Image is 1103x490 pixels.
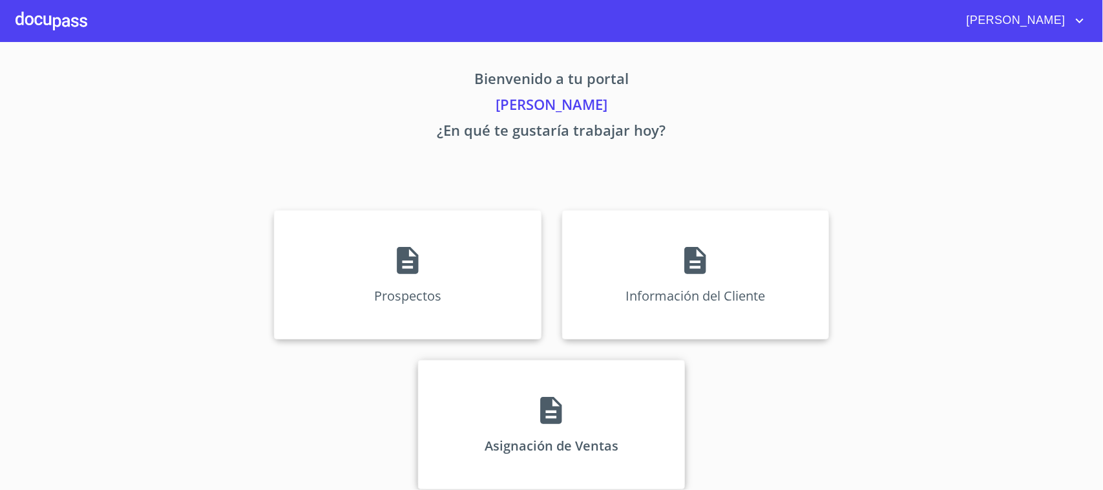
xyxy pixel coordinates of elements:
[957,10,1087,31] button: account of current user
[957,10,1072,31] span: [PERSON_NAME]
[154,120,950,145] p: ¿En qué te gustaría trabajar hoy?
[374,287,441,304] p: Prospectos
[154,68,950,94] p: Bienvenido a tu portal
[625,287,765,304] p: Información del Cliente
[485,437,618,454] p: Asignación de Ventas
[154,94,950,120] p: [PERSON_NAME]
